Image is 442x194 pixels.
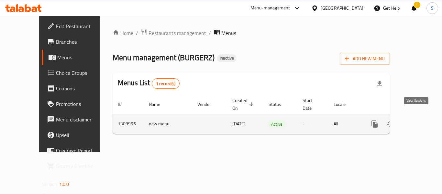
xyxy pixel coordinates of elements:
a: Upsell [42,127,113,143]
a: Home [113,29,133,37]
span: Name [149,100,169,108]
a: Branches [42,34,113,50]
div: Export file [372,76,387,91]
span: Menus [57,53,108,61]
span: [DATE] [232,120,246,128]
span: Inactive [217,55,237,61]
h2: Menus List [118,78,180,89]
div: Total records count [152,78,180,89]
span: Choice Groups [56,69,108,77]
div: Menu-management [250,4,290,12]
span: Menus [221,29,236,37]
a: Menu disclaimer [42,112,113,127]
li: / [136,29,138,37]
span: Status [269,100,290,108]
a: Coverage Report [42,143,113,158]
span: Upsell [56,131,108,139]
a: Menus [42,50,113,65]
span: Branches [56,38,108,46]
button: Add New Menu [340,53,390,65]
div: Inactive [217,54,237,62]
span: Start Date [303,97,321,112]
span: Menu management ( BURGERZ ) [113,50,215,65]
span: ID [118,100,130,108]
span: Restaurants management [149,29,206,37]
span: Locale [334,100,354,108]
span: 1 record(s) [152,81,180,87]
td: new menu [144,114,192,134]
div: [GEOGRAPHIC_DATA] [321,5,363,12]
th: Actions [362,95,434,114]
span: Coupons [56,85,108,92]
span: Active [269,120,285,128]
a: Grocery Checklist [42,158,113,174]
table: enhanced table [113,95,434,134]
span: Promotions [56,100,108,108]
span: 1.0.0 [59,180,69,188]
a: Restaurants management [141,29,206,37]
span: Add New Menu [345,55,385,63]
nav: breadcrumb [113,29,390,37]
li: / [209,29,211,37]
button: Change Status [382,116,398,132]
span: Vendor [197,100,219,108]
span: S [431,5,434,12]
td: 1309995 [113,114,144,134]
a: Coupons [42,81,113,96]
button: more [367,116,382,132]
a: Choice Groups [42,65,113,81]
a: Promotions [42,96,113,112]
span: Version: [42,180,58,188]
td: All [328,114,362,134]
span: Coverage Report [56,147,108,154]
span: Edit Restaurant [56,22,108,30]
span: Grocery Checklist [56,162,108,170]
td: - [297,114,328,134]
span: Menu disclaimer [56,116,108,123]
a: Edit Restaurant [42,18,113,34]
span: Created On [232,97,256,112]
